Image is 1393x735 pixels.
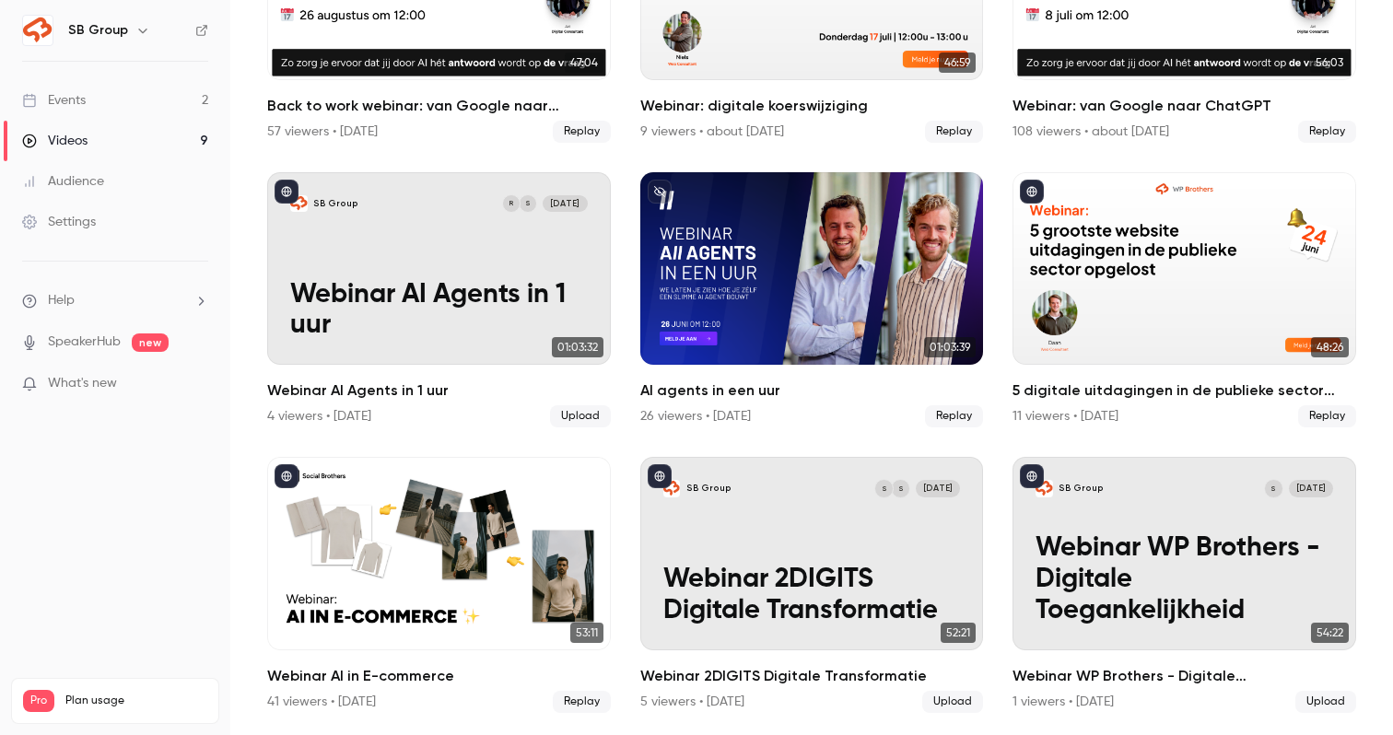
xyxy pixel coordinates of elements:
[1311,337,1349,357] span: 48:26
[1036,480,1053,497] img: Webinar WP Brothers - Digitale Toegankelijkheid
[1013,407,1118,426] div: 11 viewers • [DATE]
[640,95,984,117] h2: Webinar: digitale koerswijziging
[267,407,371,426] div: 4 viewers • [DATE]
[640,665,984,687] h2: Webinar 2DIGITS Digitale Transformatie
[640,122,784,141] div: 9 viewers • about [DATE]
[874,479,894,498] div: S
[22,213,96,231] div: Settings
[1013,665,1356,687] h2: Webinar WP Brothers - Digitale Toegankelijkheid
[648,180,672,204] button: unpublished
[1059,483,1104,495] p: SB Group
[275,464,298,488] button: published
[1013,457,1356,713] a: Webinar WP Brothers - Digitale ToegankelijkheidSB GroupS[DATE]Webinar WP Brothers - Digitale Toeg...
[48,332,121,352] a: SpeakerHub
[1298,405,1356,427] span: Replay
[1036,533,1332,626] p: Webinar WP Brothers - Digitale Toegankelijkheid
[552,337,603,357] span: 01:03:32
[570,623,603,643] span: 53:11
[22,132,88,150] div: Videos
[48,374,117,393] span: What's new
[1020,464,1044,488] button: published
[267,457,611,713] a: 53:11Webinar AI in E-commerce41 viewers • [DATE]Replay
[663,565,960,627] p: Webinar 2DIGITS Digitale Transformatie
[640,407,751,426] div: 26 viewers • [DATE]
[939,52,976,73] span: 46:59
[1298,121,1356,143] span: Replay
[663,480,681,497] img: Webinar 2DIGITS Digitale Transformatie
[267,172,611,428] li: Webinar AI Agents in 1 uur
[1311,623,1349,643] span: 54:22
[22,91,86,110] div: Events
[925,121,983,143] span: Replay
[48,291,75,310] span: Help
[648,464,672,488] button: published
[1013,95,1356,117] h2: Webinar: van Google naar ChatGPT
[550,405,611,427] span: Upload
[925,405,983,427] span: Replay
[267,172,611,428] a: Webinar AI Agents in 1 uurSB GroupSR[DATE]Webinar AI Agents in 1 uur01:03:32Webinar AI Agents in ...
[640,172,984,428] li: AI agents in een uur
[565,52,603,73] span: 47:04
[267,122,378,141] div: 57 viewers • [DATE]
[686,483,732,495] p: SB Group
[1020,180,1044,204] button: published
[1013,122,1169,141] div: 108 viewers • about [DATE]
[891,479,910,498] div: S
[290,195,308,213] img: Webinar AI Agents in 1 uur
[313,198,358,210] p: SB Group
[640,457,984,713] a: Webinar 2DIGITS Digitale TransformatieSB GroupSS[DATE]Webinar 2DIGITS Digitale Transformatie52:21...
[267,693,376,711] div: 41 viewers • [DATE]
[267,95,611,117] h2: Back to work webinar: van Google naar ChatGPT
[65,694,207,708] span: Plan usage
[640,693,744,711] div: 5 viewers • [DATE]
[640,457,984,713] li: Webinar 2DIGITS Digitale Transformatie
[924,337,976,357] span: 01:03:39
[290,280,587,343] p: Webinar AI Agents in 1 uur
[1013,379,1356,402] h2: 5 digitale uitdagingen in de publieke sector opgelost
[640,379,984,402] h2: AI agents in een uur
[1295,691,1356,713] span: Upload
[640,172,984,428] a: 01:03:39AI agents in een uur26 viewers • [DATE]Replay
[543,195,587,213] span: [DATE]
[23,16,53,45] img: SB Group
[1310,52,1349,73] span: 56:03
[553,121,611,143] span: Replay
[267,665,611,687] h2: Webinar AI in E-commerce
[922,691,983,713] span: Upload
[23,690,54,712] span: Pro
[1013,172,1356,428] li: 5 digitale uitdagingen in de publieke sector opgelost
[1013,172,1356,428] a: 48:265 digitale uitdagingen in de publieke sector opgelost11 viewers • [DATE]Replay
[553,691,611,713] span: Replay
[1013,693,1114,711] div: 1 viewers • [DATE]
[519,194,538,214] div: S
[132,333,169,352] span: new
[1289,480,1333,497] span: [DATE]
[275,180,298,204] button: published
[267,457,611,713] li: Webinar AI in E-commerce
[1264,479,1283,498] div: S
[22,172,104,191] div: Audience
[68,21,128,40] h6: SB Group
[502,194,521,214] div: R
[941,623,976,643] span: 52:21
[916,480,960,497] span: [DATE]
[1013,457,1356,713] li: Webinar WP Brothers - Digitale Toegankelijkheid
[22,291,208,310] li: help-dropdown-opener
[267,379,611,402] h2: Webinar AI Agents in 1 uur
